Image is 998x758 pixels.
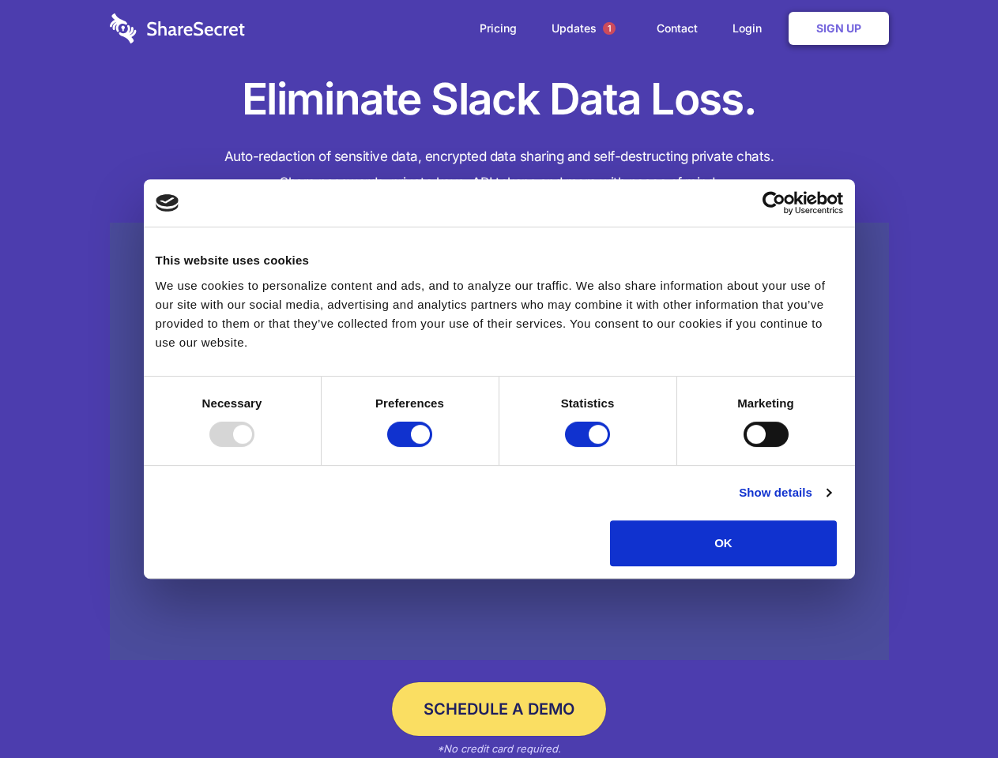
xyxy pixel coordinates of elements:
a: Schedule a Demo [392,682,606,736]
img: logo [156,194,179,212]
a: Login [717,4,785,53]
em: *No credit card required. [437,742,561,755]
button: OK [610,520,837,566]
h1: Eliminate Slack Data Loss. [110,71,889,128]
strong: Preferences [375,396,444,410]
a: Wistia video thumbnail [110,223,889,661]
img: logo-wordmark-white-trans-d4663122ce5f474addd5e946df7df03e33cb6a1c49d2221995e7729f52c070b2.svg [110,13,245,43]
a: Contact [641,4,714,53]
div: This website uses cookies [156,251,843,270]
strong: Marketing [737,396,794,410]
span: 1 [603,22,616,35]
a: Usercentrics Cookiebot - opens in a new window [705,191,843,215]
strong: Necessary [202,396,262,410]
strong: Statistics [561,396,615,410]
a: Pricing [464,4,533,53]
h4: Auto-redaction of sensitive data, encrypted data sharing and self-destructing private chats. Shar... [110,144,889,196]
a: Sign Up [789,12,889,45]
a: Show details [739,483,830,502]
div: We use cookies to personalize content and ads, and to analyze our traffic. We also share informat... [156,276,843,352]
